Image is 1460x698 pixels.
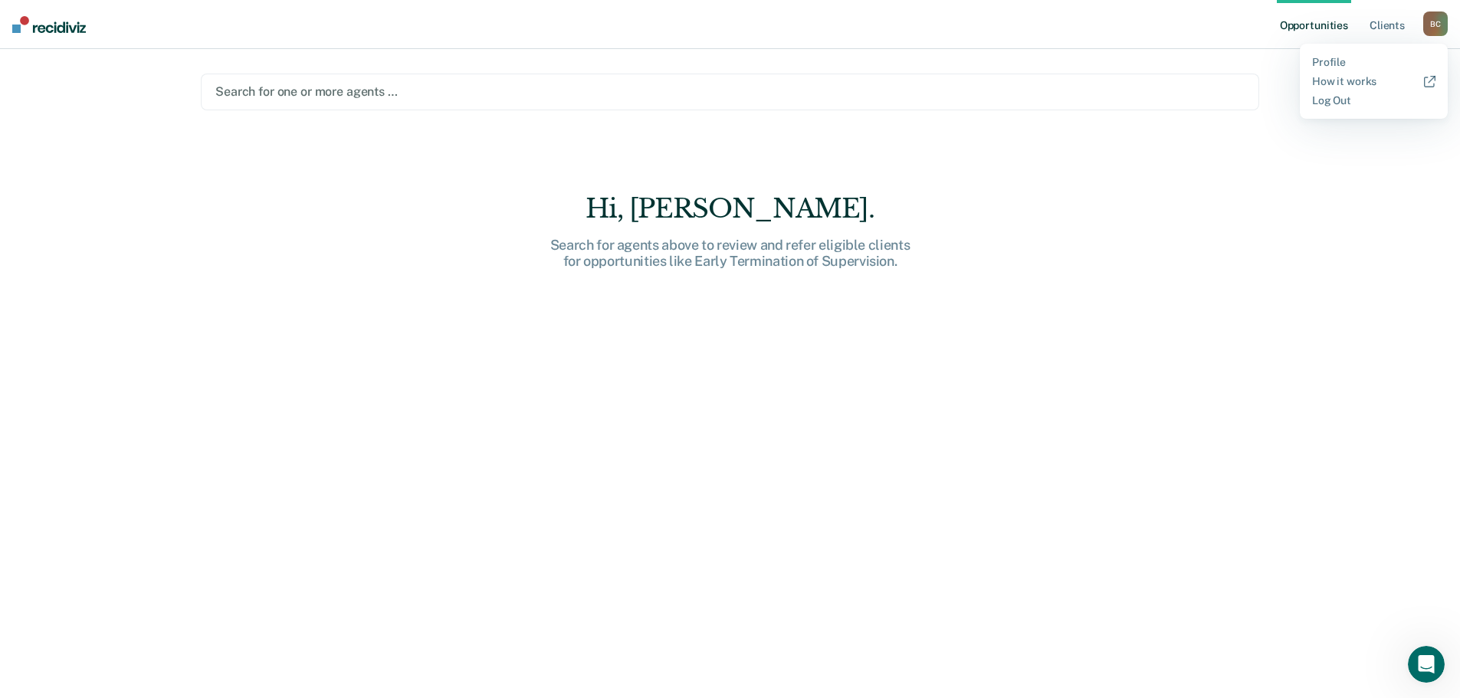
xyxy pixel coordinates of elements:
a: How it works [1312,75,1435,88]
iframe: Intercom live chat [1408,646,1445,683]
div: Search for agents above to review and refer eligible clients for opportunities like Early Termina... [485,237,976,270]
a: Log Out [1312,94,1435,107]
div: B C [1423,11,1448,36]
button: BC [1423,11,1448,36]
a: Profile [1312,56,1435,69]
div: Hi, [PERSON_NAME]. [485,193,976,224]
img: Recidiviz [12,16,86,33]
